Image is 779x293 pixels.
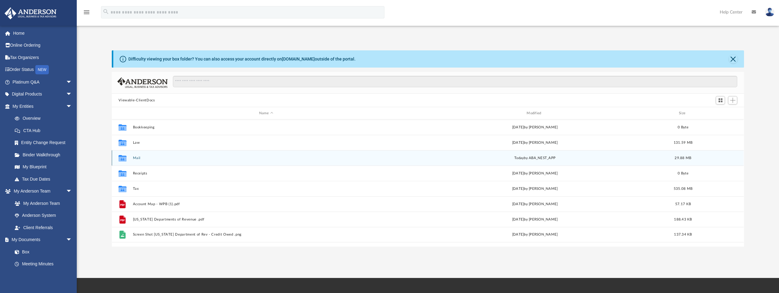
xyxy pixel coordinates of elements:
button: Viewable-ClientDocs [119,98,155,103]
a: Box [9,246,75,258]
div: [DATE] by [PERSON_NAME] [402,171,668,176]
div: [DATE] by [PERSON_NAME] [402,201,668,207]
span: 131.59 MB [674,141,692,144]
i: search [103,8,109,15]
a: Meeting Minutes [9,258,78,270]
a: Home [4,27,81,39]
button: Bookkeeping [133,125,399,129]
div: [DATE] by [PERSON_NAME] [402,140,668,146]
div: Difficulty viewing your box folder? You can also access your account directly on outside of the p... [128,56,356,62]
div: NEW [35,65,49,74]
img: User Pic [765,8,774,17]
button: [US_STATE] Departments of Revenue .pdf [133,217,399,221]
a: Binder Walkthrough [9,149,81,161]
div: id [698,111,741,116]
div: [DATE] by [PERSON_NAME] [402,125,668,130]
button: Law [133,141,399,145]
span: 137.34 KB [674,233,692,236]
span: 57.17 KB [675,202,691,206]
div: Name [133,111,399,116]
div: [DATE] by [PERSON_NAME] [402,186,668,192]
a: My Documentsarrow_drop_down [4,234,78,246]
a: Tax Due Dates [9,173,81,185]
div: Modified [402,111,668,116]
button: Close [729,55,738,63]
button: Mail [133,156,399,160]
button: Switch to Grid View [716,96,725,105]
div: by ABA_NEST_APP [402,155,668,161]
div: [DATE] by [PERSON_NAME] [402,217,668,222]
span: 0 Byte [678,126,689,129]
a: My Blueprint [9,161,78,173]
button: Receipts [133,171,399,175]
a: Order StatusNEW [4,64,81,76]
a: My Anderson Teamarrow_drop_down [4,185,78,197]
a: [DOMAIN_NAME] [282,57,315,61]
a: Digital Productsarrow_drop_down [4,88,81,100]
button: Screen Shot [US_STATE] Department of Rev - Credit Owed .png [133,232,399,236]
div: id [115,111,130,116]
div: Size [671,111,695,116]
a: Platinum Q&Aarrow_drop_down [4,76,81,88]
span: 535.08 MB [674,187,692,190]
button: Add [728,96,737,105]
span: arrow_drop_down [66,88,78,101]
span: arrow_drop_down [66,100,78,113]
div: grid [112,119,744,247]
span: 188.43 KB [674,218,692,221]
a: Forms Library [9,270,75,282]
div: [DATE] by [PERSON_NAME] [402,232,668,237]
input: Search files and folders [173,76,737,88]
a: Entity Change Request [9,137,81,149]
span: today [514,156,524,160]
span: 0 Byte [678,172,689,175]
img: Anderson Advisors Platinum Portal [3,7,58,19]
i: menu [83,9,90,16]
a: Tax Organizers [4,51,81,64]
a: menu [83,12,90,16]
a: My Entitiesarrow_drop_down [4,100,81,112]
a: Client Referrals [9,221,78,234]
a: My Anderson Team [9,197,75,209]
a: CTA Hub [9,124,81,137]
a: Overview [9,112,81,125]
span: arrow_drop_down [66,234,78,246]
button: Tax [133,187,399,191]
button: Account Map - WPB (1).pdf [133,202,399,206]
span: 29.88 MB [675,156,691,160]
span: arrow_drop_down [66,185,78,198]
span: arrow_drop_down [66,76,78,88]
a: Online Ordering [4,39,81,52]
a: Anderson System [9,209,78,222]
